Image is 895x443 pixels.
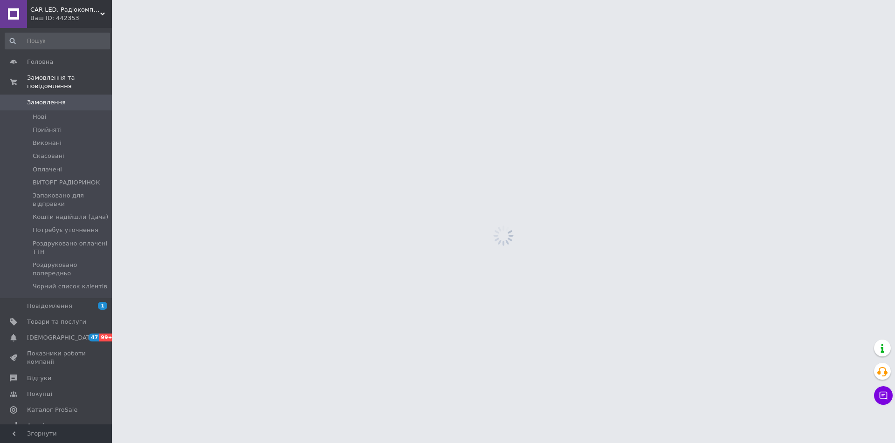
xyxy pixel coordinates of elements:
span: Кошти надійшли (дача) [33,213,108,221]
div: Ваш ID: 442353 [30,14,112,22]
button: Чат з покупцем [874,386,893,405]
span: Оплачені [33,165,62,174]
span: Роздруковано попередньо [33,261,109,278]
span: Нові [33,113,46,121]
span: Замовлення та повідомлення [27,74,112,90]
span: Потребує уточнення [33,226,98,234]
span: Товари та послуги [27,318,86,326]
input: Пошук [5,33,110,49]
span: ВИТОРГ РАДІОРИНОК [33,178,100,187]
span: Аналітика [27,422,59,430]
span: Чорний список клієнтів [33,282,107,291]
span: Покупці [27,390,52,398]
span: Прийняті [33,126,62,134]
span: Виконані [33,139,62,147]
span: Каталог ProSale [27,406,77,414]
span: Скасовані [33,152,64,160]
span: CAR-LED. Радіокомпоненти та LED освітлення. [30,6,100,14]
span: 47 [89,334,99,341]
span: Роздруковано оплачені ТТН [33,239,109,256]
span: [DEMOGRAPHIC_DATA] [27,334,96,342]
span: Запаковано для відправки [33,191,109,208]
span: 1 [98,302,107,310]
span: Повідомлення [27,302,72,310]
span: Показники роботи компанії [27,349,86,366]
span: 99+ [99,334,115,341]
span: Замовлення [27,98,66,107]
img: spinner_grey-bg-hcd09dd2d8f1a785e3413b09b97f8118e7.gif [491,223,516,248]
span: Відгуки [27,374,51,382]
span: Головна [27,58,53,66]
